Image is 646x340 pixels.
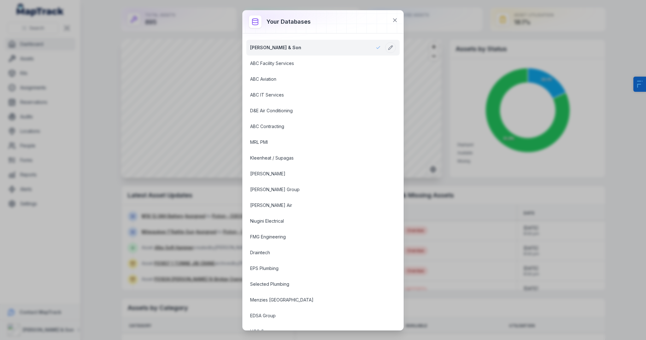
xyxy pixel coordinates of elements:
a: EDSA Group [250,313,381,319]
a: ABC Contracting [250,123,381,130]
a: ABC IT Services [250,92,381,98]
a: MRL PMI [250,139,381,145]
a: VOS Group [250,328,381,335]
a: [PERSON_NAME] & Son [250,44,381,51]
a: ABC Aviation [250,76,381,82]
a: Kleenheat / Supagas [250,155,381,161]
h3: Your databases [267,17,311,26]
a: Selected Plumbing [250,281,381,287]
a: [PERSON_NAME] [250,171,381,177]
a: EPS Plumbing [250,265,381,272]
a: Menzies [GEOGRAPHIC_DATA] [250,297,381,303]
a: D&E Air Conditioning [250,108,381,114]
a: FMG Engineering [250,234,381,240]
a: Draintech [250,249,381,256]
a: ABC Facility Services [250,60,381,67]
a: Niugini Electrical [250,218,381,224]
a: [PERSON_NAME] Group [250,186,381,193]
a: [PERSON_NAME] Air [250,202,381,208]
